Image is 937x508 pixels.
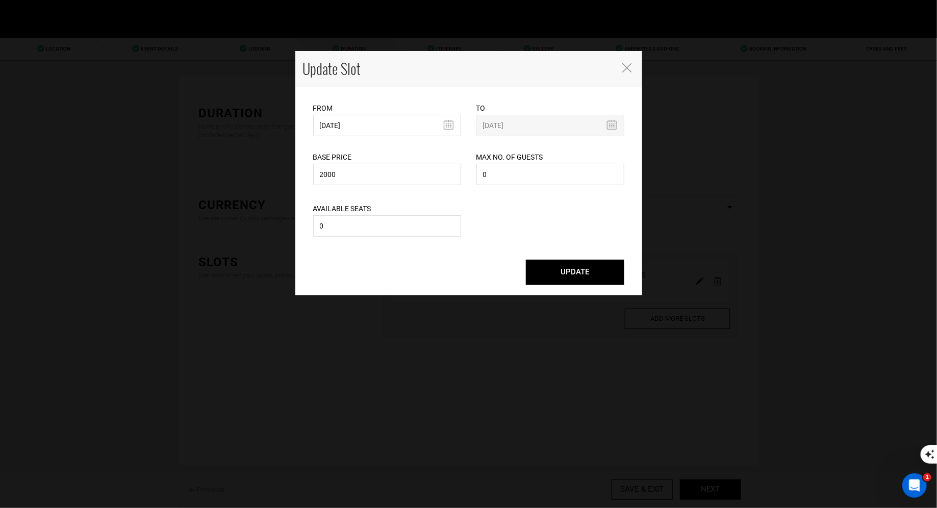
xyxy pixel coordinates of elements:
label: To [476,103,486,113]
input: Available Seats [313,215,461,237]
label: From [313,103,333,113]
input: Select Start Date [313,115,461,136]
button: UPDATE [526,260,624,285]
button: Close [622,62,632,72]
input: No. of guests [476,164,624,185]
h4: Update Slot [303,59,612,79]
iframe: Intercom live chat [902,473,927,498]
label: Available Seats [313,204,371,214]
label: Base Price [313,152,352,162]
label: Max No. of Guests [476,152,543,162]
input: Price [313,164,461,185]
